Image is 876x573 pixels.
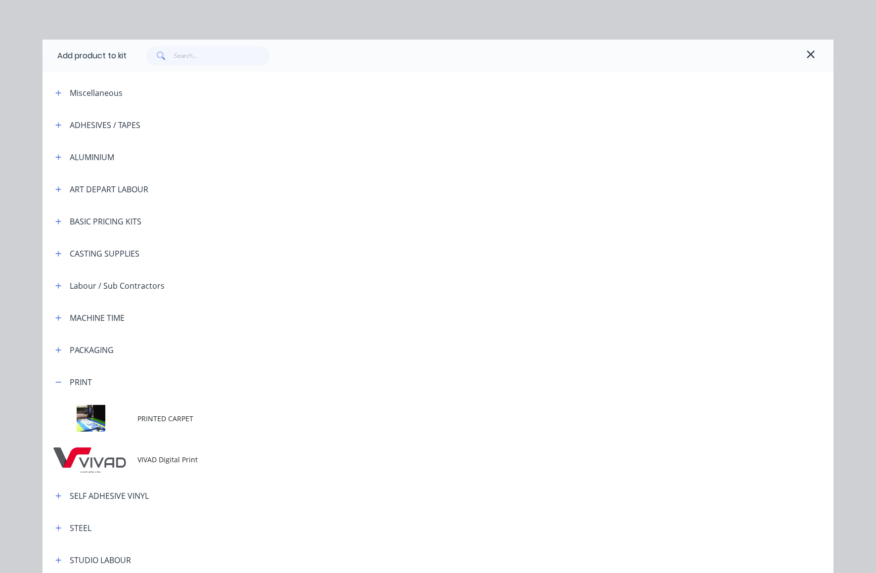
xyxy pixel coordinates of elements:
[70,183,148,195] div: ART DEPART LABOUR
[57,50,127,62] div: Add product to kit
[70,554,131,566] div: STUDIO LABOUR
[174,46,270,66] input: Search...
[70,376,92,388] div: PRINT
[70,344,114,356] div: PACKAGING
[70,312,125,324] div: MACHINE TIME
[70,522,91,534] div: STEEL
[70,490,149,502] div: SELF ADHESIVE VINYL
[70,119,140,131] div: ADHESIVES / TAPES
[137,454,694,465] span: VIVAD Digital Print
[137,413,694,424] span: PRINTED CARPET
[70,151,114,163] div: ALUMINIUM
[70,280,165,292] div: Labour / Sub Contractors
[70,248,139,260] div: CASTING SUPPLIES
[70,216,141,227] div: BASIC PRICING KITS
[70,87,123,99] div: Miscellaneous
